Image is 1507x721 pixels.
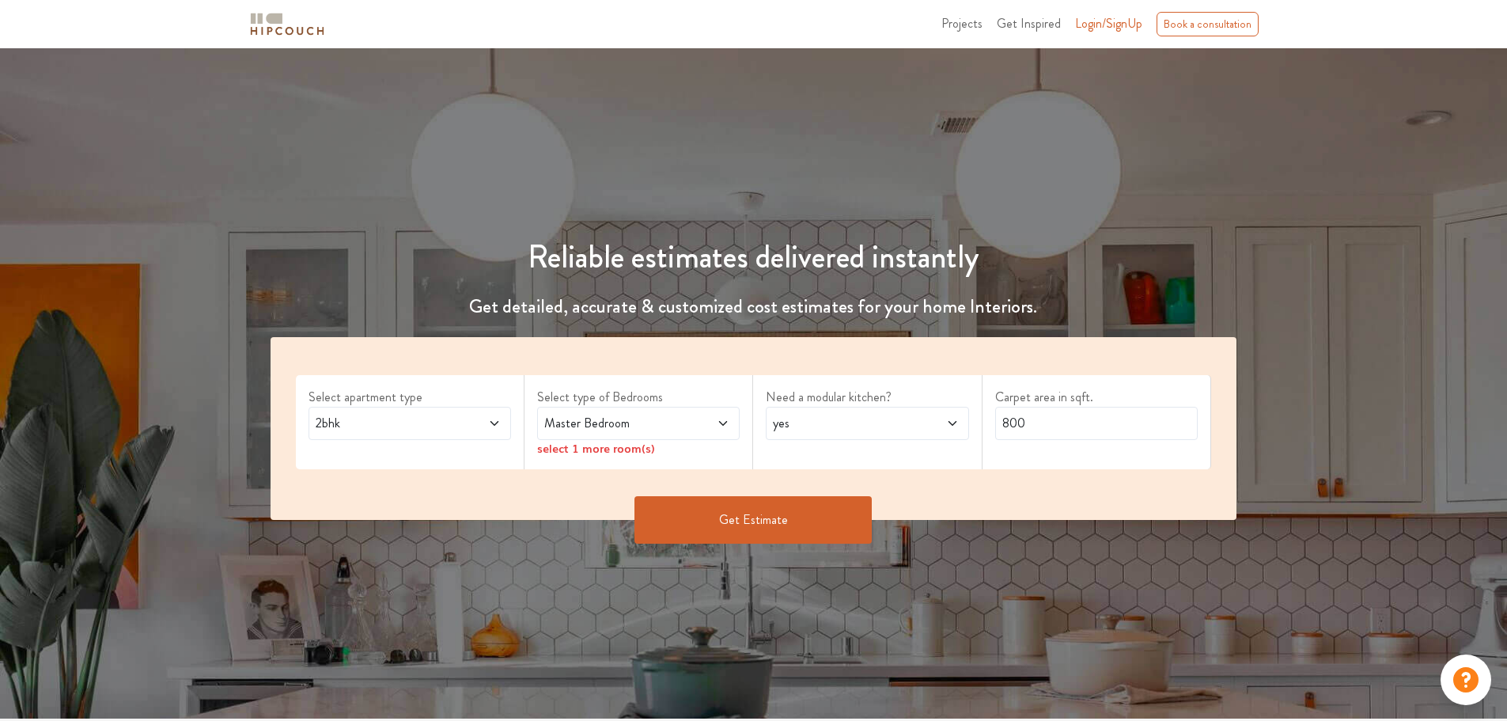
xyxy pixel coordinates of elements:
img: logo-horizontal.svg [248,10,327,38]
div: select 1 more room(s) [537,440,740,457]
span: Master Bedroom [541,414,683,433]
span: yes [770,414,911,433]
span: logo-horizontal.svg [248,6,327,42]
label: Carpet area in sqft. [995,388,1198,407]
h4: Get detailed, accurate & customized cost estimates for your home Interiors. [261,295,1247,318]
span: Projects [941,14,983,32]
h1: Reliable estimates delivered instantly [261,238,1247,276]
span: Login/SignUp [1075,14,1142,32]
button: Get Estimate [634,496,872,544]
span: Get Inspired [997,14,1061,32]
label: Need a modular kitchen? [766,388,968,407]
div: Book a consultation [1157,12,1259,36]
span: 2bhk [312,414,454,433]
input: Enter area sqft [995,407,1198,440]
label: Select apartment type [309,388,511,407]
label: Select type of Bedrooms [537,388,740,407]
